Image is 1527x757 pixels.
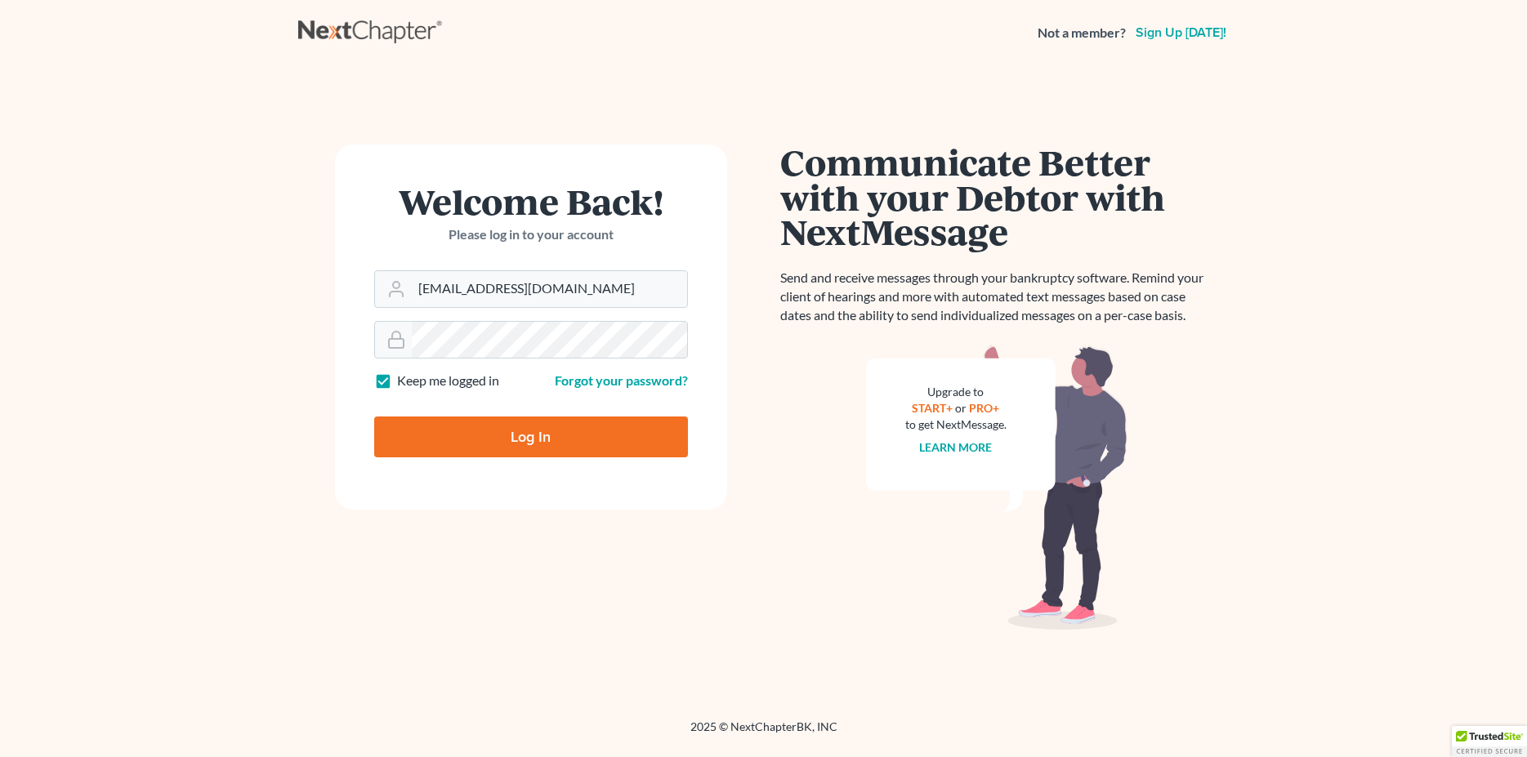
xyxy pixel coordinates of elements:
a: Sign up [DATE]! [1132,26,1230,39]
span: or [955,401,967,415]
p: Send and receive messages through your bankruptcy software. Remind your client of hearings and mo... [780,269,1213,325]
a: Learn more [919,440,992,454]
a: START+ [912,401,953,415]
div: TrustedSite Certified [1452,726,1527,757]
img: nextmessage_bg-59042aed3d76b12b5cd301f8e5b87938c9018125f34e5fa2b7a6b67550977c72.svg [866,345,1127,630]
h1: Welcome Back! [374,184,688,219]
div: 2025 © NextChapterBK, INC [298,719,1230,748]
div: Upgrade to [905,384,1007,400]
input: Email Address [412,271,687,307]
a: Forgot your password? [555,372,688,388]
p: Please log in to your account [374,225,688,244]
a: PRO+ [969,401,999,415]
input: Log In [374,416,688,457]
h1: Communicate Better with your Debtor with NextMessage [780,145,1213,249]
div: to get NextMessage. [905,416,1007,433]
label: Keep me logged in [397,372,499,390]
strong: Not a member? [1038,24,1126,42]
